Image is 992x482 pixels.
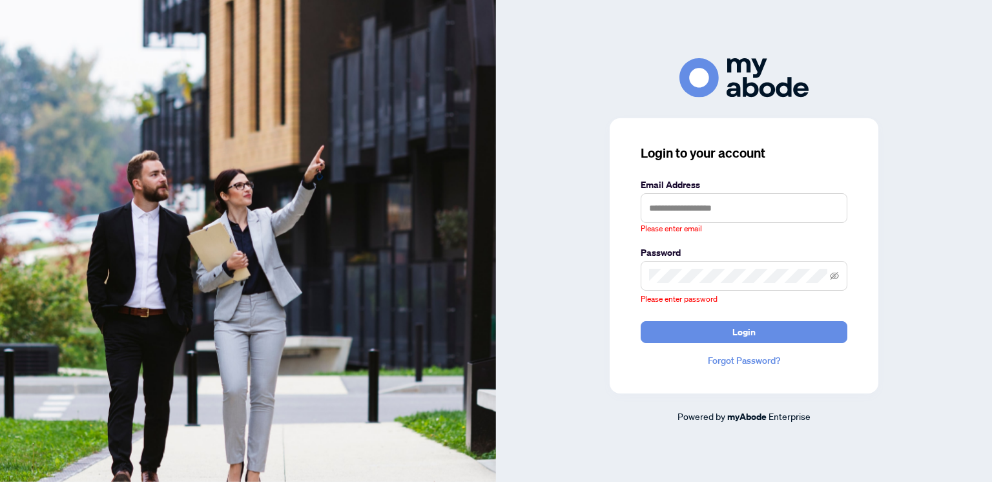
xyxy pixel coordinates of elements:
[769,410,811,422] span: Enterprise
[732,322,756,342] span: Login
[641,321,847,343] button: Login
[641,178,847,192] label: Email Address
[641,246,847,260] label: Password
[677,410,725,422] span: Powered by
[641,294,718,304] span: Please enter password
[830,271,839,280] span: eye-invisible
[641,144,847,162] h3: Login to your account
[641,353,847,368] a: Forgot Password?
[641,223,702,235] span: Please enter email
[727,410,767,424] a: myAbode
[679,58,809,98] img: ma-logo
